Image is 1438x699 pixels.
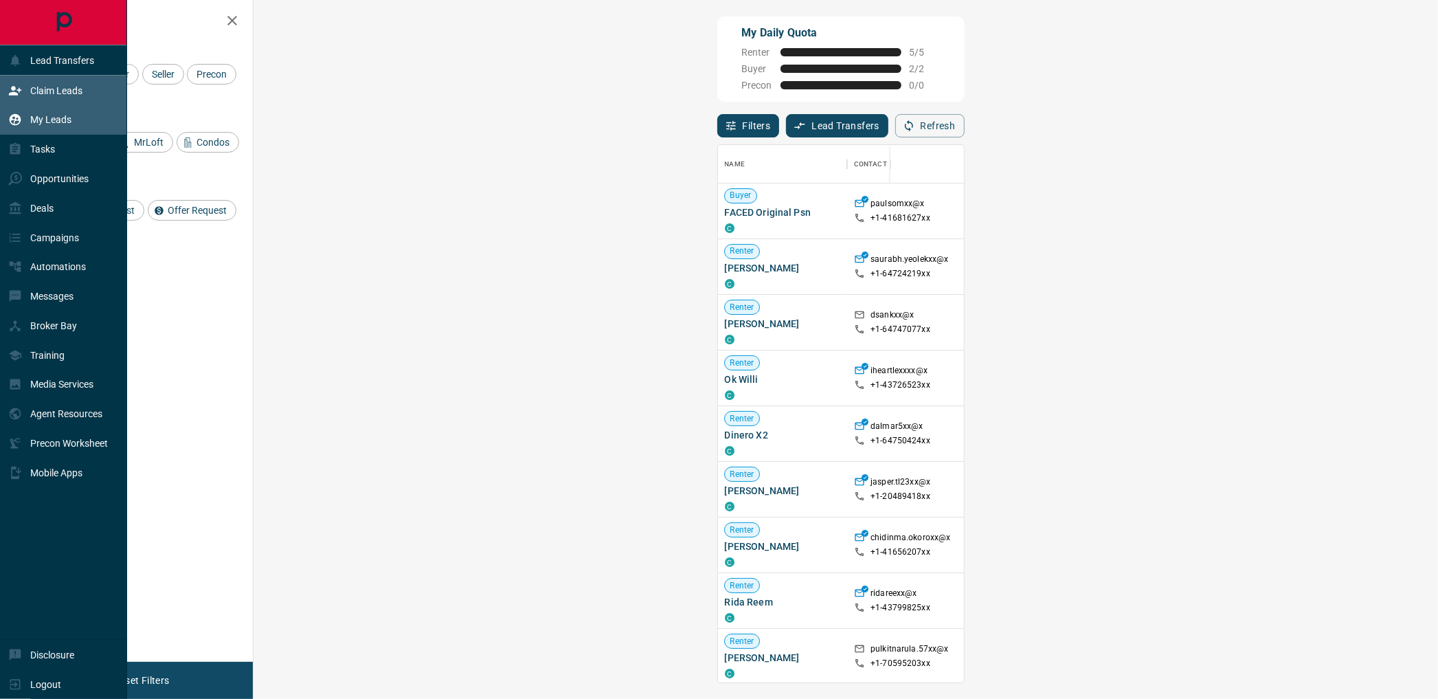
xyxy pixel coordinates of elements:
p: +1- 41681627xx [870,212,930,224]
p: +1- 64747077xx [870,324,930,335]
div: condos.ca [725,613,734,623]
span: Condos [192,137,234,148]
div: Seller [142,64,184,85]
span: Renter [725,413,760,425]
span: [PERSON_NAME] [725,484,841,498]
span: Buyer [725,190,757,201]
p: paulsomxx@x [870,198,924,212]
p: pulkitnarula.57xx@x [870,643,948,658]
div: Precon [187,64,236,85]
p: iheartlexxxx@x [870,365,928,379]
span: Renter [742,47,772,58]
button: Lead Transfers [786,114,888,137]
div: Condos [177,132,239,153]
button: Filters [717,114,780,137]
span: [PERSON_NAME] [725,317,841,331]
span: [PERSON_NAME] [725,261,841,275]
p: chidinma.okoroxx@x [870,532,950,546]
span: Dinero X2 [725,428,841,442]
div: Offer Request [148,200,236,221]
p: +1- 64750424xx [870,435,930,447]
span: Seller [147,69,179,80]
p: +1- 20489418xx [870,491,930,502]
div: condos.ca [725,669,734,678]
p: My Daily Quota [742,25,940,41]
span: Buyer [742,63,772,74]
div: condos.ca [725,502,734,511]
p: jasper.tl23xx@x [870,476,930,491]
div: MrLoft [114,132,173,153]
p: dsankxx@x [870,309,914,324]
span: FACED Original Psn [725,206,841,219]
span: Rida Reem [725,595,841,609]
div: Name [725,145,745,184]
span: Ok Willi [725,373,841,386]
p: +1- 43726523xx [870,379,930,391]
div: Name [718,145,848,184]
p: dalmar5xx@x [870,421,923,435]
p: +1- 41656207xx [870,546,930,558]
button: Reset Filters [104,669,178,692]
span: Renter [725,524,760,536]
p: +1- 64724219xx [870,268,930,280]
span: MrLoft [129,137,168,148]
span: Renter [725,469,760,480]
span: Renter [725,580,760,592]
span: Renter [725,245,760,257]
div: condos.ca [725,335,734,344]
span: Precon [742,80,772,91]
p: +1- 43799825xx [870,602,930,614]
p: ridareexx@x [870,588,917,602]
span: Offer Request [163,205,232,216]
span: [PERSON_NAME] [725,651,841,665]
span: Renter [725,302,760,313]
button: Refresh [895,114,965,137]
h2: Filters [44,14,239,30]
div: condos.ca [725,446,734,456]
span: 2 / 2 [910,63,940,74]
div: condos.ca [725,279,734,289]
div: condos.ca [725,390,734,400]
span: 0 / 0 [910,80,940,91]
p: saurabh.yeolekxx@x [870,254,948,268]
p: +1- 70595203xx [870,658,930,669]
div: condos.ca [725,557,734,567]
span: Renter [725,636,760,647]
span: Renter [725,357,760,369]
div: Contact [854,145,887,184]
span: [PERSON_NAME] [725,540,841,553]
span: Precon [192,69,232,80]
span: 5 / 5 [910,47,940,58]
div: condos.ca [725,223,734,233]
